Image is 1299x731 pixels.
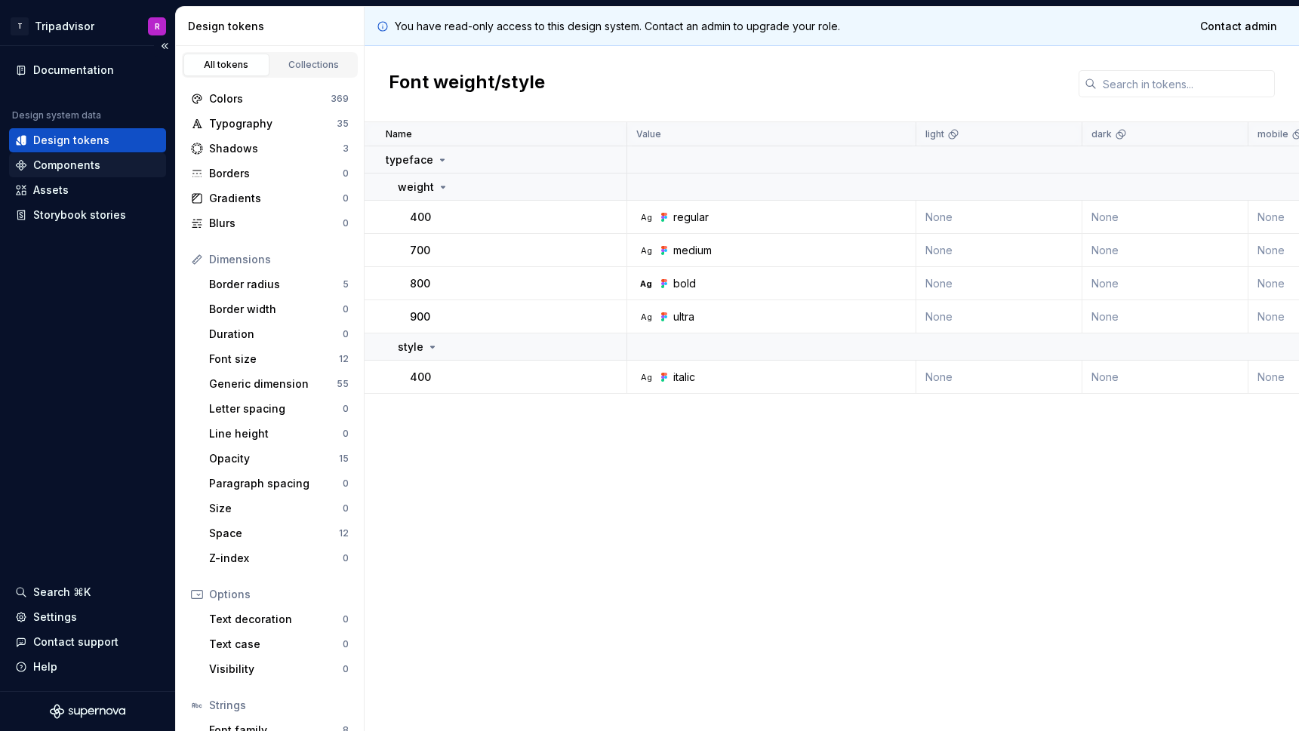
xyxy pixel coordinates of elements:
[410,309,430,324] p: 900
[916,201,1082,234] td: None
[33,634,119,650] div: Contact support
[35,19,94,34] div: Tripadvisor
[640,244,652,256] div: Ag
[1200,19,1277,34] span: Contact admin
[9,580,166,604] button: Search ⌘K
[1257,128,1288,140] p: mobile
[343,192,349,204] div: 0
[209,141,343,156] div: Shadows
[203,272,355,296] a: Border radius5
[209,637,343,652] div: Text case
[925,128,944,140] p: light
[209,551,343,566] div: Z-index
[209,476,343,491] div: Paragraph spacing
[331,93,349,105] div: 369
[209,116,337,131] div: Typography
[1091,128,1112,140] p: dark
[1190,13,1287,40] a: Contact admin
[188,19,358,34] div: Design tokens
[673,243,712,258] div: medium
[343,638,349,650] div: 0
[1097,70,1275,97] input: Search in tokens...
[203,471,355,496] a: Paragraph spacing0
[343,502,349,514] div: 0
[673,276,696,291] div: bold
[640,278,652,290] div: Ag
[339,453,349,465] div: 15
[155,20,160,32] div: R
[343,167,349,180] div: 0
[339,353,349,365] div: 12
[673,210,709,225] div: regular
[386,128,412,140] p: Name
[203,297,355,321] a: Border width0
[33,183,69,198] div: Assets
[9,58,166,82] a: Documentation
[203,347,355,371] a: Font size12
[209,166,343,181] div: Borders
[398,339,423,355] p: style
[9,655,166,679] button: Help
[209,327,343,342] div: Duration
[410,276,430,291] p: 800
[209,252,349,267] div: Dimensions
[209,451,339,466] div: Opacity
[9,178,166,202] a: Assets
[337,118,349,130] div: 35
[203,607,355,631] a: Text decoration0
[1082,361,1248,394] td: None
[395,19,840,34] p: You have read-only access to this design system. Contact an admin to upgrade your role.
[343,552,349,564] div: 0
[1082,267,1248,300] td: None
[209,698,349,713] div: Strings
[1082,201,1248,234] td: None
[33,659,57,674] div: Help
[9,630,166,654] button: Contact support
[203,322,355,346] a: Duration0
[343,278,349,290] div: 5
[203,632,355,656] a: Text case0
[343,478,349,490] div: 0
[203,447,355,471] a: Opacity15
[410,243,430,258] p: 700
[343,403,349,415] div: 0
[209,526,339,541] div: Space
[209,277,343,292] div: Border radius
[276,59,352,71] div: Collections
[640,211,652,223] div: Ag
[50,704,125,719] svg: Supernova Logo
[673,309,694,324] div: ultra
[916,234,1082,267] td: None
[209,91,331,106] div: Colors
[209,662,343,677] div: Visibility
[203,496,355,521] a: Size0
[209,612,343,627] div: Text decoration
[343,613,349,625] div: 0
[209,501,343,516] div: Size
[33,610,77,625] div: Settings
[209,216,343,231] div: Blurs
[209,401,343,416] div: Letter spacing
[203,657,355,681] a: Visibility0
[640,311,652,323] div: Ag
[203,422,355,446] a: Line height0
[343,217,349,229] div: 0
[410,370,431,385] p: 400
[203,397,355,421] a: Letter spacing0
[203,521,355,545] a: Space12
[343,328,349,340] div: 0
[185,211,355,235] a: Blurs0
[209,426,343,441] div: Line height
[1082,300,1248,333] td: None
[11,17,29,35] div: T
[12,109,101,121] div: Design system data
[189,59,264,71] div: All tokens
[1082,234,1248,267] td: None
[9,128,166,152] a: Design tokens
[9,153,166,177] a: Components
[640,371,652,383] div: Ag
[33,63,114,78] div: Documentation
[209,376,337,392] div: Generic dimension
[389,70,545,97] h2: Font weight/style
